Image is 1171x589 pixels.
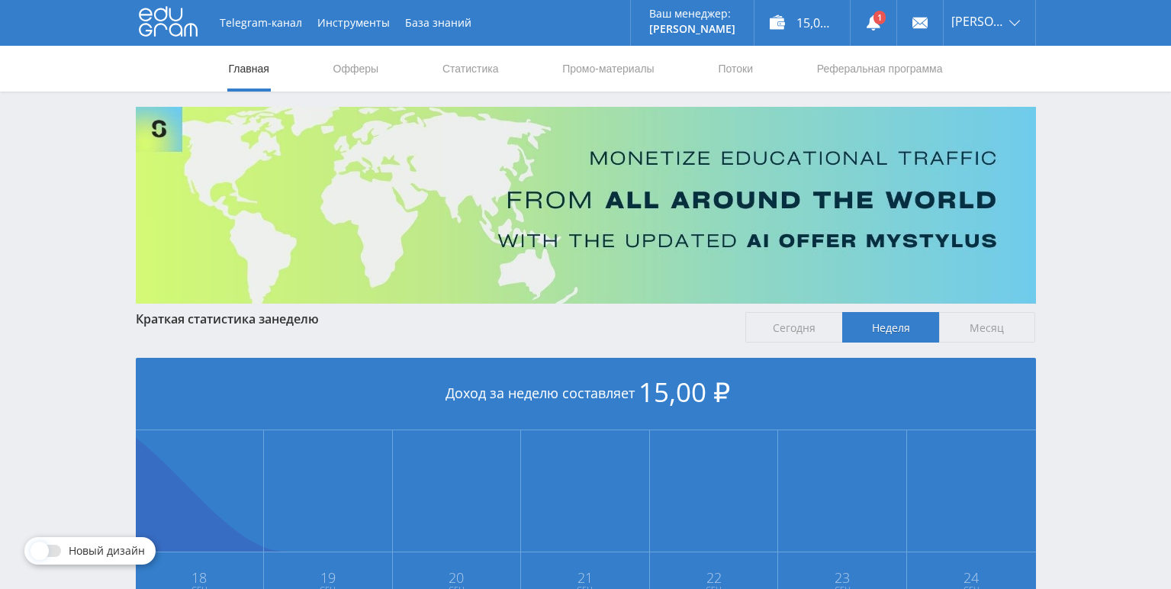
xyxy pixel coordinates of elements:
[649,23,735,35] p: [PERSON_NAME]
[745,312,842,343] span: Сегодня
[394,571,520,584] span: 20
[779,571,906,584] span: 23
[649,8,735,20] p: Ваш менеджер:
[227,46,271,92] a: Главная
[265,571,391,584] span: 19
[951,15,1005,27] span: [PERSON_NAME]
[651,571,777,584] span: 22
[522,571,648,584] span: 21
[136,358,1036,430] div: Доход за неделю составляет
[272,311,319,327] span: неделю
[561,46,655,92] a: Промо-материалы
[716,46,754,92] a: Потоки
[939,312,1036,343] span: Месяц
[136,107,1036,304] img: Banner
[69,545,145,557] span: Новый дизайн
[136,312,731,326] div: Краткая статистика за
[842,312,939,343] span: Неделя
[908,571,1035,584] span: 24
[441,46,500,92] a: Статистика
[639,374,730,410] span: 15,00 ₽
[137,571,263,584] span: 18
[332,46,381,92] a: Офферы
[816,46,944,92] a: Реферальная программа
